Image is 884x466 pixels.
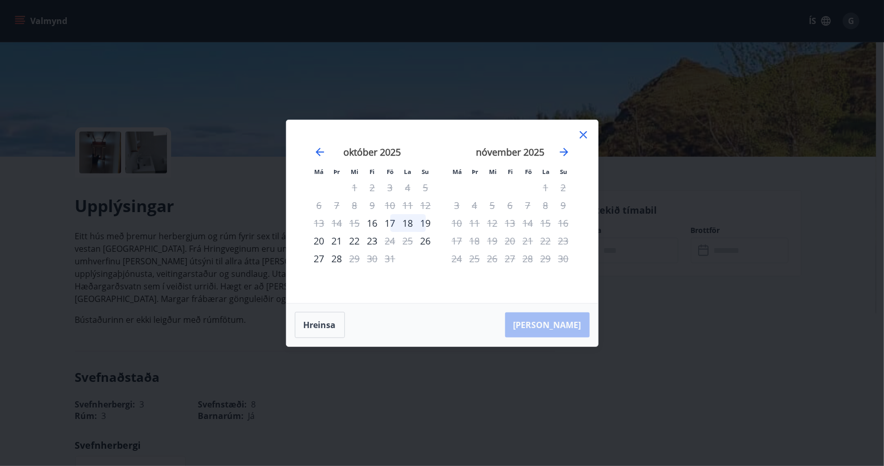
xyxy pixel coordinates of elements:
td: Not available. þriðjudagur, 11. nóvember 2025 [466,214,484,232]
td: Not available. föstudagur, 31. október 2025 [381,250,399,267]
div: 27 [310,250,328,267]
td: Not available. fimmtudagur, 6. nóvember 2025 [501,196,519,214]
td: Not available. miðvikudagur, 12. nóvember 2025 [484,214,501,232]
td: Not available. fimmtudagur, 13. nóvember 2025 [501,214,519,232]
td: Not available. mánudagur, 6. október 2025 [310,196,328,214]
div: Aðeins útritun í boði [346,250,364,267]
div: Aðeins innritun í boði [417,232,435,250]
small: Má [315,168,324,176]
div: 22 [346,232,364,250]
td: Not available. miðvikudagur, 1. október 2025 [346,179,364,196]
div: 19 [417,214,435,232]
td: Not available. mánudagur, 13. október 2025 [310,214,328,232]
small: Þr [334,168,340,176]
td: Not available. mánudagur, 3. nóvember 2025 [448,196,466,214]
td: Not available. laugardagur, 15. nóvember 2025 [537,214,555,232]
td: Choose sunnudagur, 19. október 2025 as your check-in date. It’s available. [417,214,435,232]
small: Fö [387,168,393,176]
td: Not available. miðvikudagur, 8. október 2025 [346,196,364,214]
td: Not available. fimmtudagur, 27. nóvember 2025 [501,250,519,267]
td: Not available. laugardagur, 8. nóvember 2025 [537,196,555,214]
td: Choose fimmtudagur, 23. október 2025 as your check-in date. It’s available. [364,232,381,250]
td: Not available. föstudagur, 24. október 2025 [381,232,399,250]
small: Fö [525,168,532,176]
small: Má [453,168,462,176]
div: Calendar [299,133,586,290]
td: Not available. sunnudagur, 5. október 2025 [417,179,435,196]
div: 28 [328,250,346,267]
td: Not available. fimmtudagur, 2. október 2025 [364,179,381,196]
td: Not available. föstudagur, 3. október 2025 [381,179,399,196]
strong: nóvember 2025 [476,146,544,158]
div: 17 [381,214,399,232]
td: Choose mánudagur, 27. október 2025 as your check-in date. It’s available. [310,250,328,267]
td: Choose miðvikudagur, 22. október 2025 as your check-in date. It’s available. [346,232,364,250]
td: Not available. föstudagur, 10. október 2025 [381,196,399,214]
small: Mi [351,168,359,176]
td: Not available. laugardagur, 22. nóvember 2025 [537,232,555,250]
small: Su [560,168,568,176]
td: Not available. miðvikudagur, 29. október 2025 [346,250,364,267]
td: Not available. miðvikudagur, 15. október 2025 [346,214,364,232]
td: Not available. miðvikudagur, 5. nóvember 2025 [484,196,501,214]
td: Not available. sunnudagur, 23. nóvember 2025 [555,232,572,250]
small: Fi [508,168,513,176]
td: Choose þriðjudagur, 28. október 2025 as your check-in date. It’s available. [328,250,346,267]
td: Not available. þriðjudagur, 4. nóvember 2025 [466,196,484,214]
td: Choose laugardagur, 18. október 2025 as your check-in date. It’s available. [399,214,417,232]
td: Choose þriðjudagur, 21. október 2025 as your check-in date. It’s available. [328,232,346,250]
td: Choose fimmtudagur, 16. október 2025 as your check-in date. It’s available. [364,214,381,232]
div: Move forward to switch to the next month. [558,146,570,158]
td: Not available. mánudagur, 24. nóvember 2025 [448,250,466,267]
small: Fi [370,168,375,176]
div: 23 [364,232,381,250]
td: Not available. föstudagur, 21. nóvember 2025 [519,232,537,250]
td: Not available. þriðjudagur, 14. október 2025 [328,214,346,232]
td: Not available. mánudagur, 10. nóvember 2025 [448,214,466,232]
strong: október 2025 [344,146,401,158]
small: Su [422,168,429,176]
td: Not available. sunnudagur, 12. október 2025 [417,196,435,214]
td: Not available. þriðjudagur, 18. nóvember 2025 [466,232,484,250]
td: Not available. fimmtudagur, 9. október 2025 [364,196,381,214]
div: 20 [310,232,328,250]
td: Choose sunnudagur, 26. október 2025 as your check-in date. It’s available. [417,232,435,250]
td: Not available. föstudagur, 14. nóvember 2025 [519,214,537,232]
td: Not available. sunnudagur, 9. nóvember 2025 [555,196,572,214]
td: Not available. þriðjudagur, 7. október 2025 [328,196,346,214]
div: 21 [328,232,346,250]
small: Þr [472,168,479,176]
small: La [543,168,550,176]
td: Choose mánudagur, 20. október 2025 as your check-in date. It’s available. [310,232,328,250]
td: Not available. laugardagur, 11. október 2025 [399,196,417,214]
td: Not available. föstudagur, 28. nóvember 2025 [519,250,537,267]
small: La [404,168,412,176]
td: Not available. fimmtudagur, 20. nóvember 2025 [501,232,519,250]
td: Not available. laugardagur, 29. nóvember 2025 [537,250,555,267]
td: Not available. miðvikudagur, 26. nóvember 2025 [484,250,501,267]
td: Not available. þriðjudagur, 25. nóvember 2025 [466,250,484,267]
td: Not available. laugardagur, 4. október 2025 [399,179,417,196]
td: Not available. laugardagur, 1. nóvember 2025 [537,179,555,196]
td: Not available. sunnudagur, 16. nóvember 2025 [555,214,572,232]
td: Not available. laugardagur, 25. október 2025 [399,232,417,250]
td: Choose föstudagur, 17. október 2025 as your check-in date. It’s available. [381,214,399,232]
div: Move backward to switch to the previous month. [314,146,326,158]
button: Hreinsa [295,312,345,338]
td: Not available. fimmtudagur, 30. október 2025 [364,250,381,267]
small: Mi [489,168,497,176]
td: Not available. sunnudagur, 30. nóvember 2025 [555,250,572,267]
div: Aðeins útritun í boði [381,232,399,250]
td: Not available. föstudagur, 7. nóvember 2025 [519,196,537,214]
div: 18 [399,214,417,232]
td: Not available. miðvikudagur, 19. nóvember 2025 [484,232,501,250]
td: Not available. mánudagur, 17. nóvember 2025 [448,232,466,250]
div: Aðeins innritun í boði [364,214,381,232]
td: Not available. sunnudagur, 2. nóvember 2025 [555,179,572,196]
